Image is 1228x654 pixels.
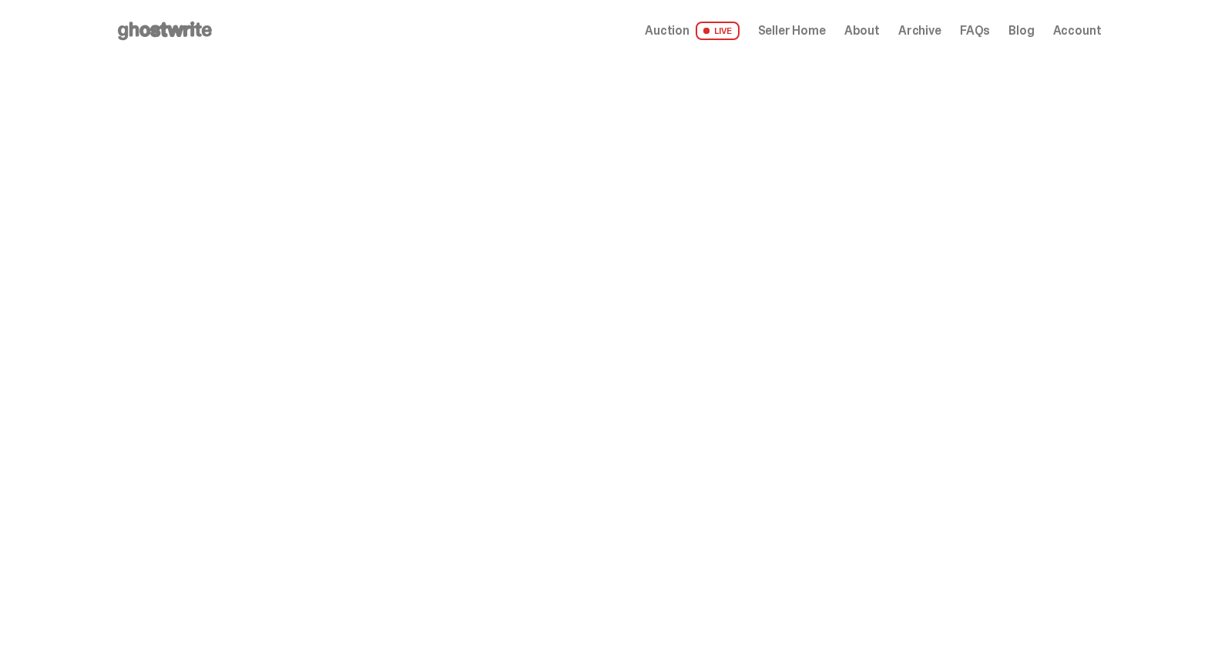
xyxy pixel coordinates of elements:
a: Auction LIVE [645,22,739,40]
a: Archive [898,25,941,37]
a: Account [1053,25,1102,37]
a: FAQs [960,25,990,37]
span: Auction [645,25,689,37]
a: Seller Home [758,25,826,37]
a: Blog [1008,25,1034,37]
span: LIVE [696,22,740,40]
a: About [844,25,880,37]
